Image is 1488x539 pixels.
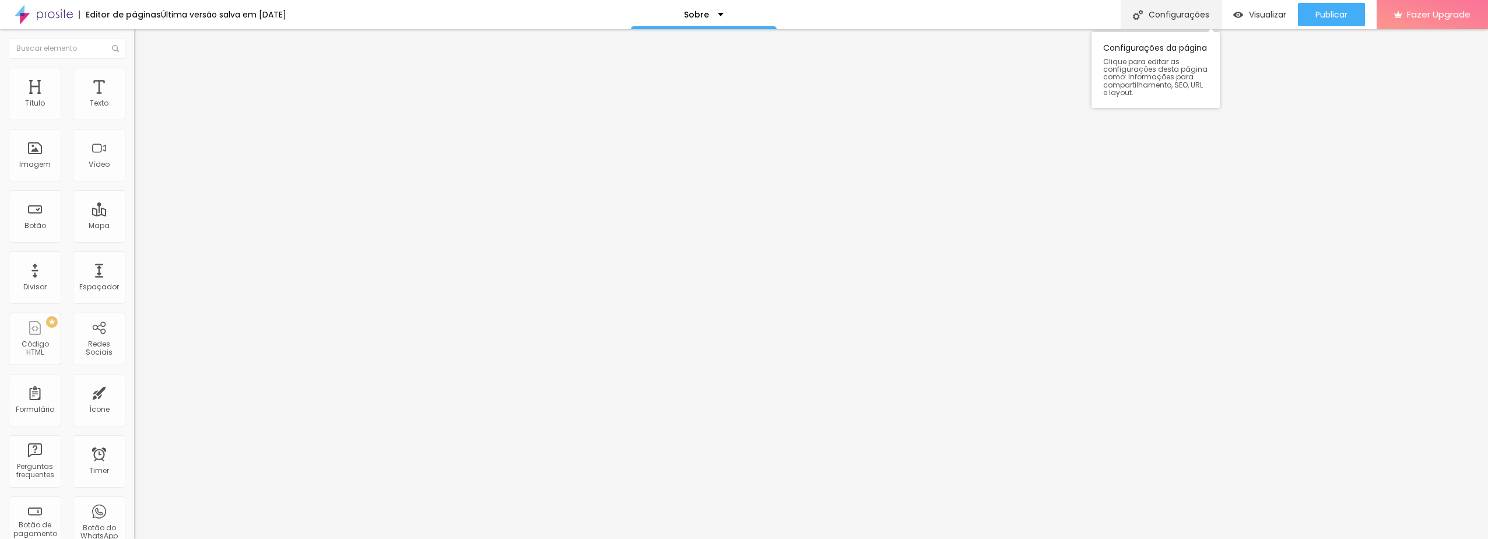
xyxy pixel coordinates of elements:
[90,99,108,107] div: Texto
[9,38,125,59] input: Buscar elemento
[79,283,119,291] div: Espaçador
[89,405,110,414] div: Ícone
[12,340,58,357] div: Código HTML
[23,283,47,291] div: Divisor
[1315,10,1347,19] span: Publicar
[1298,3,1365,26] button: Publicar
[1222,3,1298,26] button: Visualizar
[89,222,110,230] div: Mapa
[12,521,58,538] div: Botão de pagamento
[79,10,161,19] div: Editor de páginas
[1103,58,1208,96] span: Clique para editar as configurações desta página como: Informações para compartilhamento, SEO, UR...
[1233,10,1243,20] img: view-1.svg
[19,160,51,169] div: Imagem
[89,467,109,475] div: Timer
[161,10,286,19] div: Última versão salva em [DATE]
[1407,9,1471,19] span: Fazer Upgrade
[1092,32,1220,108] div: Configurações da página
[24,222,46,230] div: Botão
[12,463,58,480] div: Perguntas frequentes
[76,340,122,357] div: Redes Sociais
[1133,10,1143,20] img: Icone
[25,99,45,107] div: Título
[1249,10,1286,19] span: Visualizar
[112,45,119,52] img: Icone
[16,405,54,414] div: Formulário
[684,10,709,19] p: Sobre
[89,160,110,169] div: Vídeo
